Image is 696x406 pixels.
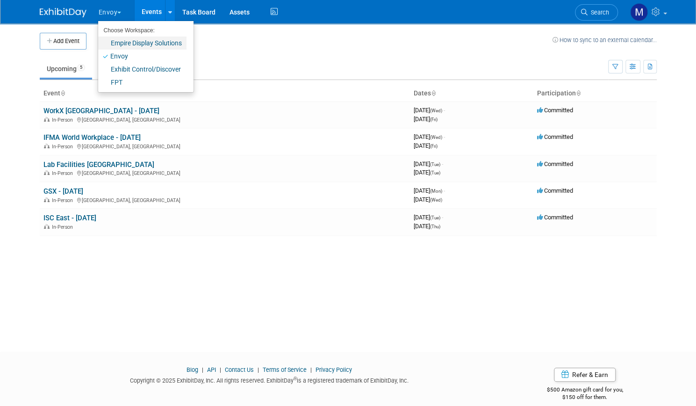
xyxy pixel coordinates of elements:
span: In-Person [52,144,76,150]
span: Committed [537,160,573,167]
a: FPT [98,76,187,89]
span: (Tue) [430,162,440,167]
span: Committed [537,107,573,114]
span: (Thu) [430,224,440,229]
span: [DATE] [414,187,445,194]
a: Refer & Earn [554,368,616,382]
a: Sort by Participation Type [576,89,581,97]
span: Committed [537,214,573,221]
a: Privacy Policy [316,366,352,373]
span: | [200,366,206,373]
sup: ® [294,376,297,381]
a: ISC East - [DATE] [43,214,96,222]
span: 5 [77,64,85,71]
span: (Wed) [430,197,442,203]
span: [DATE] [414,142,438,149]
a: Past8 [94,60,130,78]
div: $150 off for them. [513,393,657,401]
li: Choose Workspace: [98,24,187,36]
div: [GEOGRAPHIC_DATA], [GEOGRAPHIC_DATA] [43,142,406,150]
img: In-Person Event [44,117,50,122]
div: [GEOGRAPHIC_DATA], [GEOGRAPHIC_DATA] [43,116,406,123]
span: | [308,366,314,373]
span: Committed [537,187,573,194]
span: - [444,107,445,114]
span: [DATE] [414,116,438,123]
th: Dates [410,86,533,101]
span: (Fri) [430,117,438,122]
span: [DATE] [414,214,443,221]
span: (Mon) [430,188,442,194]
span: In-Person [52,117,76,123]
a: Envoy [98,50,187,63]
span: (Wed) [430,108,442,113]
span: - [444,187,445,194]
span: [DATE] [414,107,445,114]
span: | [217,366,223,373]
span: In-Person [52,197,76,203]
button: Add Event [40,33,86,50]
th: Participation [533,86,657,101]
a: Search [575,4,618,21]
th: Event [40,86,410,101]
a: API [207,366,216,373]
a: GSX - [DATE] [43,187,83,196]
span: [DATE] [414,223,440,230]
img: In-Person Event [44,224,50,229]
span: In-Person [52,170,76,176]
img: In-Person Event [44,170,50,175]
a: Upcoming5 [40,60,92,78]
img: In-Person Event [44,144,50,148]
span: | [255,366,261,373]
span: [DATE] [414,169,440,176]
span: - [442,160,443,167]
span: [DATE] [414,160,443,167]
div: Copyright © 2025 ExhibitDay, Inc. All rights reserved. ExhibitDay is a registered trademark of Ex... [40,374,499,385]
a: Sort by Start Date [431,89,436,97]
a: Lab Facilities [GEOGRAPHIC_DATA] [43,160,154,169]
div: [GEOGRAPHIC_DATA], [GEOGRAPHIC_DATA] [43,169,406,176]
span: Search [588,9,609,16]
div: [GEOGRAPHIC_DATA], [GEOGRAPHIC_DATA] [43,196,406,203]
a: Exhibit Control/Discover [98,63,187,76]
a: IFMA World Workplace - [DATE] [43,133,141,142]
a: Empire Display Solutions [98,36,187,50]
span: (Fri) [430,144,438,149]
span: [DATE] [414,133,445,140]
a: Contact Us [225,366,254,373]
span: (Tue) [430,170,440,175]
a: WorkX [GEOGRAPHIC_DATA] - [DATE] [43,107,159,115]
a: Terms of Service [263,366,307,373]
span: Committed [537,133,573,140]
span: (Tue) [430,215,440,220]
img: ExhibitDay [40,8,86,17]
div: $500 Amazon gift card for you, [513,380,657,401]
img: Matt h [630,3,648,21]
span: [DATE] [414,196,442,203]
a: Blog [187,366,198,373]
a: How to sync to an external calendar... [552,36,657,43]
span: - [444,133,445,140]
span: In-Person [52,224,76,230]
span: - [442,214,443,221]
img: In-Person Event [44,197,50,202]
a: Sort by Event Name [60,89,65,97]
span: (Wed) [430,135,442,140]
